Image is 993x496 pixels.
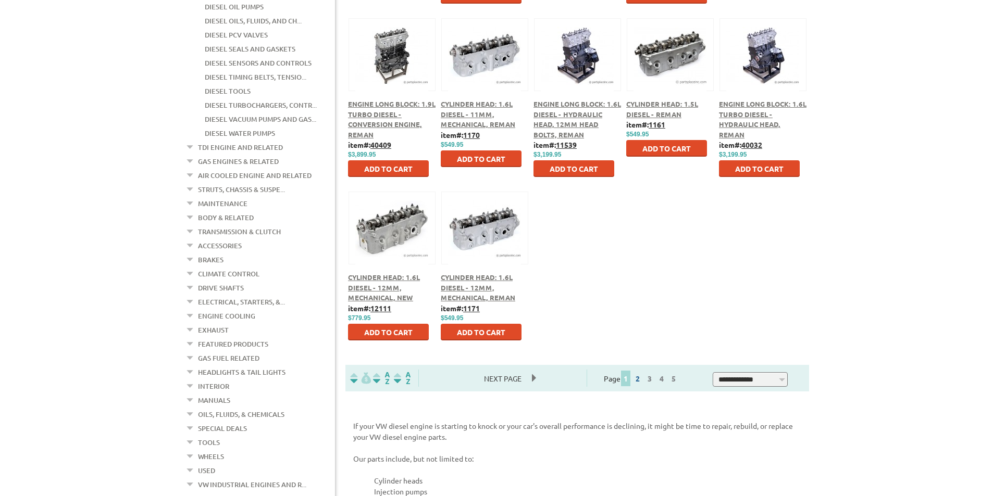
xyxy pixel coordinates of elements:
a: Engine Long Block: 1.6L Diesel - Hydraulic Head, 12mm Head Bolts, Reman [533,99,621,139]
a: Gas Engines & Related [198,155,279,168]
button: Add to Cart [348,324,429,340]
u: 1171 [463,303,480,313]
button: Add to Cart [626,140,707,157]
span: $3,899.95 [348,151,376,158]
b: item#: [441,303,480,313]
a: Diesel Tools [205,84,251,98]
span: Add to Cart [642,144,691,153]
span: Add to Cart [735,164,784,173]
a: Drive Shafts [198,281,244,295]
a: Body & Related [198,211,254,224]
span: Add to Cart [457,327,505,337]
p: If your VW diesel engine is starting to knock or your car's overall performance is declining, it ... [353,421,801,442]
span: Add to Cart [364,327,413,337]
a: Transmission & Clutch [198,225,281,238]
button: Add to Cart [533,160,614,177]
img: filterpricelow.svg [350,372,371,384]
span: 1 [621,371,630,386]
u: 40032 [741,140,762,149]
u: 1161 [649,120,665,129]
a: Cylinder Head: 1.6L Diesel - 12mm, Mechanical, Reman [441,273,515,302]
a: Diesel Water Pumps [205,126,275,140]
a: Engine Long Block: 1.9L Turbo Diesel - Conversion Engine, Reman [348,99,436,139]
span: $549.95 [441,314,463,322]
span: $3,199.95 [719,151,747,158]
a: Engine Long Block: 1.6L Turbo Diesel - Hydraulic Head, Reman [719,99,806,139]
u: 11539 [556,140,577,149]
span: Add to Cart [457,154,505,163]
b: item#: [719,140,762,149]
b: item#: [441,130,480,139]
a: Brakes [198,253,224,266]
p: Our parts include, but not limited to: [353,453,801,464]
a: Wheels [198,450,224,463]
a: Headlights & Tail Lights [198,365,286,379]
li: Cylinder heads [374,475,801,486]
a: Tools [198,436,220,449]
span: Next Page [474,371,532,386]
a: 5 [669,374,678,383]
u: 1170 [463,130,480,139]
a: 2 [633,374,642,383]
b: item#: [348,140,391,149]
a: Diesel Sensors and Controls [205,56,312,70]
a: Electrical, Starters, &... [198,295,285,309]
button: Add to Cart [348,160,429,177]
a: Cylinder Head: 1.5L Diesel - Reman [626,99,698,119]
u: 40409 [370,140,391,149]
a: Diesel Turbochargers, Contr... [205,98,317,112]
span: Add to Cart [550,164,598,173]
img: Sort by Headline [371,372,392,384]
a: Cylinder Head: 1.6L Diesel - 12mm, Mechanical, New [348,273,420,302]
a: Air Cooled Engine and Related [198,169,312,182]
b: item#: [626,120,665,129]
a: Manuals [198,393,230,407]
a: Diesel Vacuum Pumps and Gas... [205,112,316,126]
a: Climate Control [198,267,259,281]
span: $549.95 [441,141,463,148]
button: Add to Cart [441,324,522,340]
a: Diesel PCV Valves [205,28,268,42]
a: Exhaust [198,323,229,337]
a: Diesel Seals and Gaskets [205,42,295,56]
a: Special Deals [198,422,247,435]
a: Engine Cooling [198,309,255,323]
a: Maintenance [198,197,247,210]
div: Page [587,370,696,387]
a: Gas Fuel Related [198,351,259,365]
a: VW Industrial Engines and R... [198,478,306,491]
span: $779.95 [348,314,370,322]
a: Diesel Oils, Fluids, and Ch... [205,14,302,28]
a: Cylinder Head: 1.6L Diesel - 11mm, Mechanical, Reman [441,99,515,129]
span: $3,199.95 [533,151,561,158]
span: $549.95 [626,131,649,138]
a: 4 [657,374,666,383]
b: item#: [533,140,577,149]
a: Diesel Timing Belts, Tensio... [205,70,306,84]
span: Add to Cart [364,164,413,173]
a: Accessories [198,239,242,252]
a: Used [198,464,215,477]
a: Oils, Fluids, & Chemicals [198,408,284,421]
img: Sort by Sales Rank [392,372,413,384]
a: 3 [645,374,654,383]
a: Struts, Chassis & Suspe... [198,183,285,196]
b: item#: [348,303,391,313]
button: Add to Cart [719,160,800,177]
a: Interior [198,379,229,393]
a: TDI Engine and Related [198,141,283,154]
a: Next Page [474,374,532,383]
button: Add to Cart [441,150,522,167]
a: Featured Products [198,337,268,351]
u: 12111 [370,303,391,313]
